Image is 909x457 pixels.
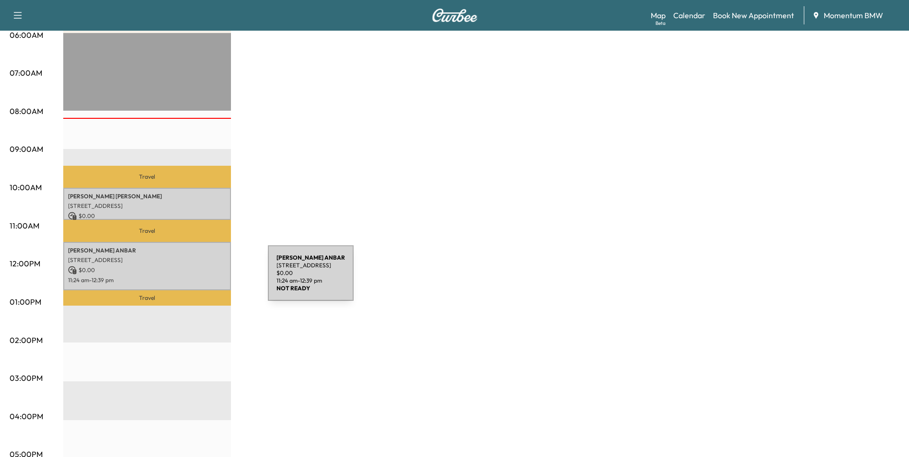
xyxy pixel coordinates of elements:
[10,296,41,308] p: 01:00PM
[10,29,43,41] p: 06:00AM
[68,212,226,220] p: $ 0.00
[68,256,226,264] p: [STREET_ADDRESS]
[10,143,43,155] p: 09:00AM
[10,372,43,384] p: 03:00PM
[68,266,226,274] p: $ 0.00
[63,220,231,242] p: Travel
[63,290,231,306] p: Travel
[68,276,226,284] p: 11:24 am - 12:39 pm
[10,67,42,79] p: 07:00AM
[673,10,705,21] a: Calendar
[432,9,478,22] img: Curbee Logo
[68,247,226,254] p: [PERSON_NAME] ANBAR
[10,411,43,422] p: 04:00PM
[10,334,43,346] p: 02:00PM
[68,202,226,210] p: [STREET_ADDRESS]
[656,20,666,27] div: Beta
[68,193,226,200] p: [PERSON_NAME] [PERSON_NAME]
[10,258,40,269] p: 12:00PM
[10,182,42,193] p: 10:00AM
[63,166,231,188] p: Travel
[713,10,794,21] a: Book New Appointment
[10,220,39,231] p: 11:00AM
[10,105,43,117] p: 08:00AM
[824,10,883,21] span: Momentum BMW
[651,10,666,21] a: MapBeta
